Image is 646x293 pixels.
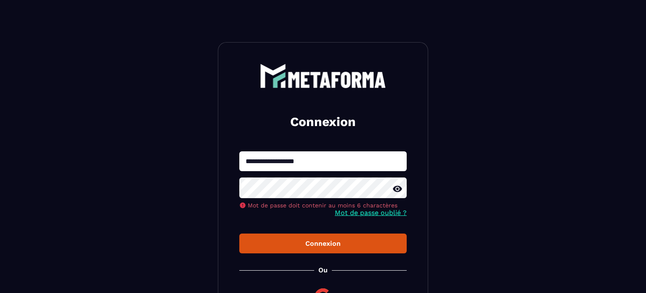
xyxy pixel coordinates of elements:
h2: Connexion [249,113,397,130]
div: Connexion [246,239,400,247]
img: logo [260,64,386,88]
span: Mot de passe doit contenir au moins 6 charactères [248,202,397,209]
button: Connexion [239,234,407,253]
a: Mot de passe oublié ? [335,209,407,217]
a: logo [239,64,407,88]
p: Ou [318,266,328,274]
